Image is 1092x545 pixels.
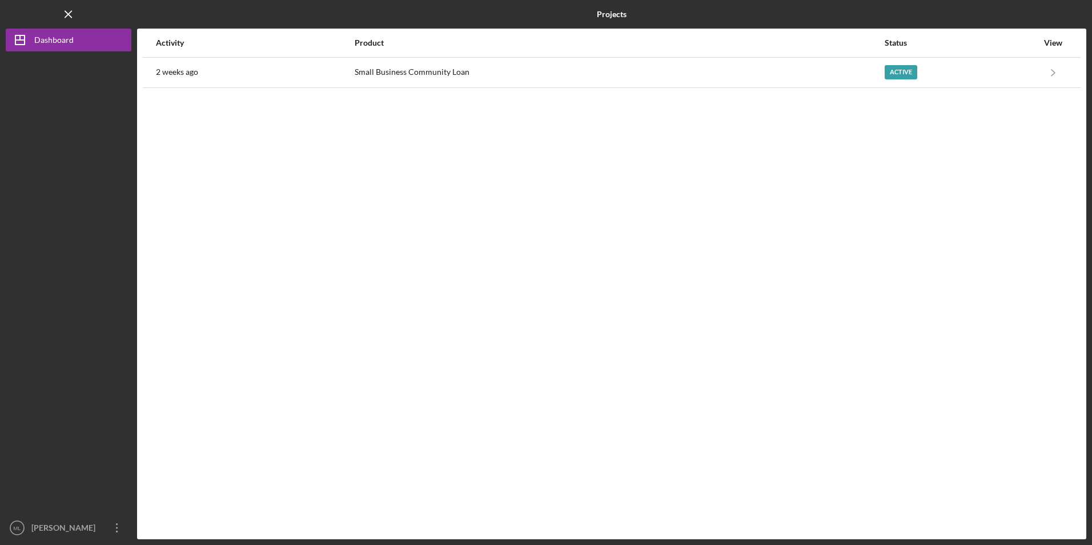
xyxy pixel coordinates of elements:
[13,525,21,531] text: ML
[29,516,103,542] div: [PERSON_NAME]
[156,67,198,77] time: 2025-09-18 21:21
[6,29,131,51] button: Dashboard
[355,38,884,47] div: Product
[355,58,884,87] div: Small Business Community Loan
[1039,38,1067,47] div: View
[885,65,917,79] div: Active
[6,516,131,539] button: ML[PERSON_NAME]
[597,10,627,19] b: Projects
[34,29,74,54] div: Dashboard
[885,38,1038,47] div: Status
[156,38,354,47] div: Activity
